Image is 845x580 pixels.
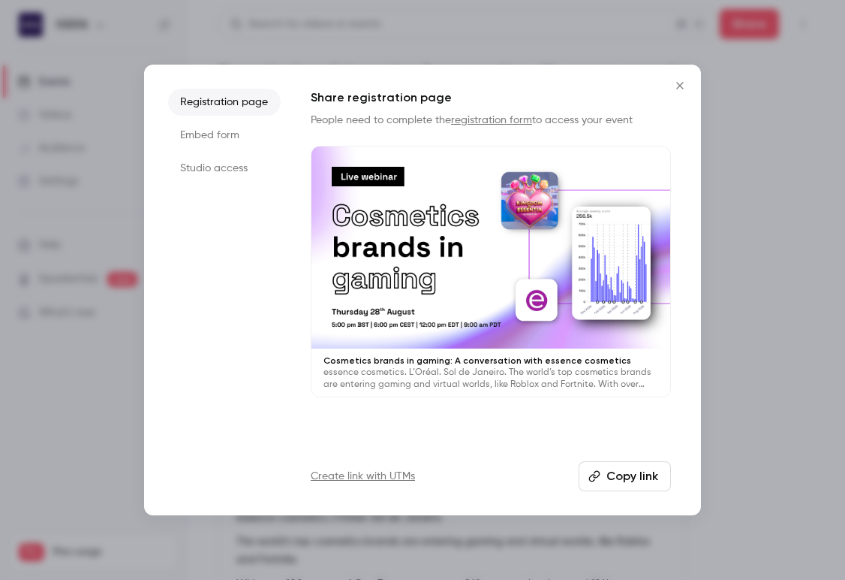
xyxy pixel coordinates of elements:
[311,113,671,128] p: People need to complete the to access your event
[168,122,281,149] li: Embed form
[311,469,415,484] a: Create link with UTMs
[579,461,671,491] button: Copy link
[323,355,658,367] p: Cosmetics brands in gaming: A conversation with essence cosmetics
[168,155,281,182] li: Studio access
[451,115,532,125] a: registration form
[311,89,671,107] h1: Share registration page
[665,71,695,101] button: Close
[311,146,671,397] a: Cosmetics brands in gaming: A conversation with essence cosmeticsessence cosmetics. L’Oréal. Sol ...
[323,367,658,391] p: essence cosmetics. L’Oréal. Sol de Janeiro. The world’s top cosmetics brands are entering gaming ...
[168,89,281,116] li: Registration page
